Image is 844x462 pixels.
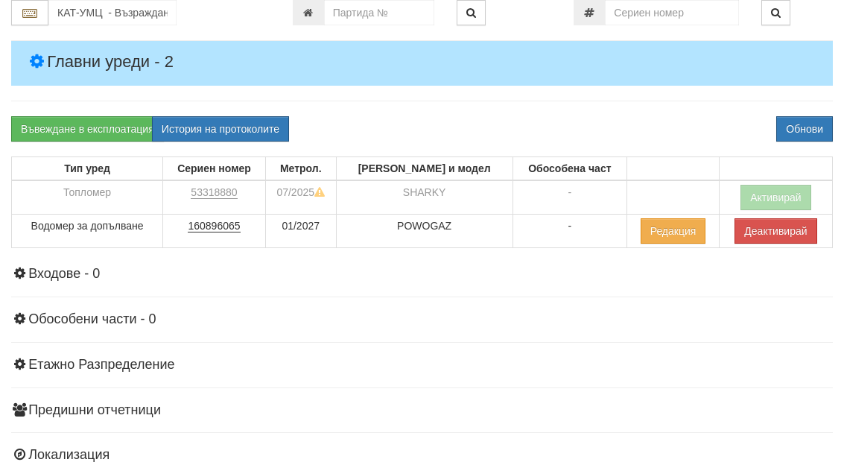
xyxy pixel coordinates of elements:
h4: Етажно Разпределение [11,358,833,373]
td: Водомер за допълване [12,215,163,248]
td: SHARKY [336,180,513,215]
button: Активирай [740,185,811,210]
td: - [513,180,626,215]
button: Редакция [641,218,706,244]
h4: Предишни отчетници [11,403,833,418]
td: - [513,215,626,248]
th: Тип уред [12,157,163,181]
a: Въвеждане в експлоатация [11,116,164,142]
button: Деактивирай [734,218,816,244]
td: 07/2025 [265,180,336,215]
td: Топломер [12,180,163,215]
th: Метрол. [265,157,336,181]
h4: Обособени части - 0 [11,312,833,327]
h4: Главни уреди - 2 [11,38,833,86]
td: 01/2027 [265,215,336,248]
button: История на протоколите [152,116,289,142]
th: Сериен номер [163,157,266,181]
th: Обособена част [513,157,626,181]
button: Обнови [776,116,833,142]
h4: Входове - 0 [11,267,833,282]
th: [PERSON_NAME] и модел [336,157,513,181]
td: POWOGAZ [336,215,513,248]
